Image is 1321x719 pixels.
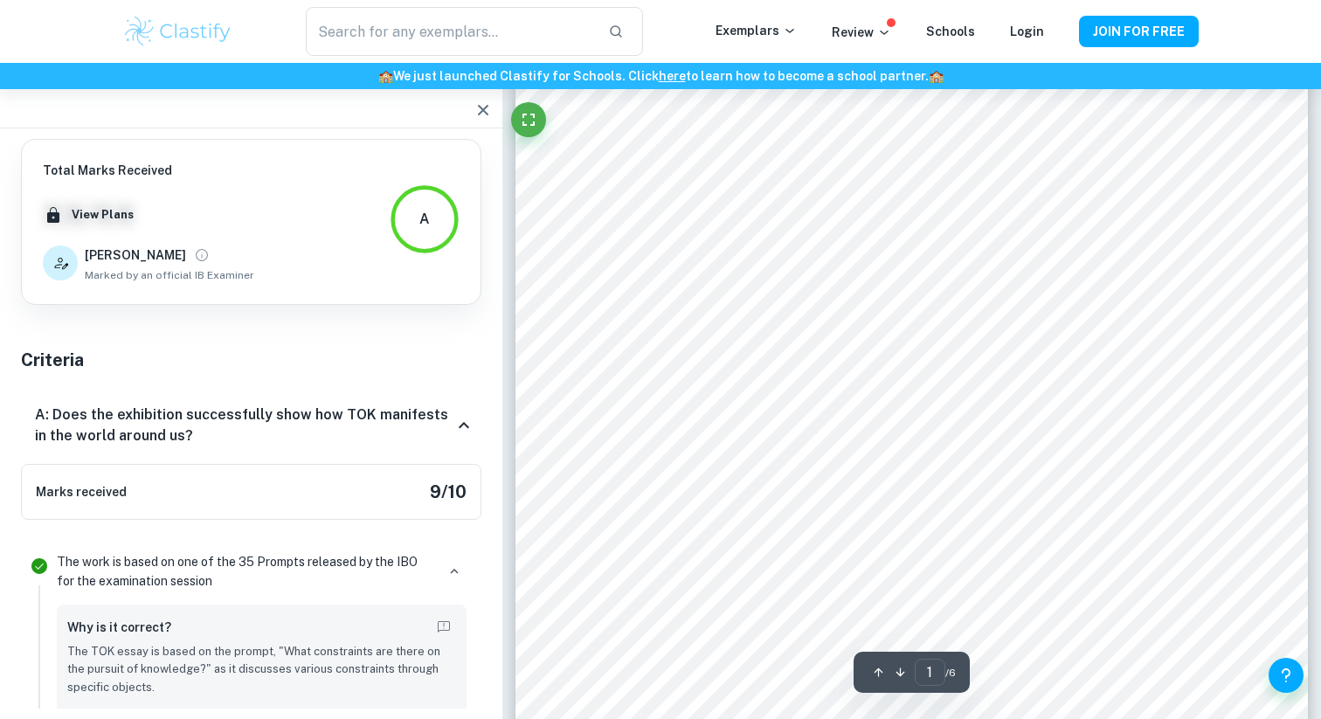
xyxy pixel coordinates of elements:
[57,552,435,591] p: The work is based on one of the 35 Prompts released by the IBO for the examination session
[85,267,254,283] span: Marked by an official IB Examiner
[21,347,481,373] h5: Criteria
[432,615,456,639] button: Report mistake/confusion
[29,556,50,577] svg: Correct
[306,7,594,56] input: Search for any exemplars...
[378,69,393,83] span: 🏫
[945,665,956,681] span: / 6
[511,102,546,137] button: Fullscreen
[67,643,456,696] p: The TOK essay is based on the prompt, "What constraints are there on the pursuit of knowledge?" a...
[3,66,1318,86] h6: We just launched Clastify for Schools. Click to learn how to become a school partner.
[1010,24,1044,38] a: Login
[926,24,975,38] a: Schools
[67,618,171,637] h6: Why is it correct?
[832,23,891,42] p: Review
[190,243,214,267] button: View full profile
[35,404,453,446] h6: A: Does the exhibition successfully show how TOK manifests in the world around us?
[1269,658,1304,693] button: Help and Feedback
[659,69,686,83] a: here
[85,245,186,265] h6: [PERSON_NAME]
[43,161,254,180] h6: Total Marks Received
[929,69,944,83] span: 🏫
[419,209,430,230] div: A
[67,202,138,228] button: View Plans
[430,479,467,505] h5: 9 / 10
[716,21,797,40] p: Exemplars
[122,14,233,49] img: Clastify logo
[1079,16,1199,47] button: JOIN FOR FREE
[21,387,481,464] div: A: Does the exhibition successfully show how TOK manifests in the world around us?
[36,482,127,501] h6: Marks received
